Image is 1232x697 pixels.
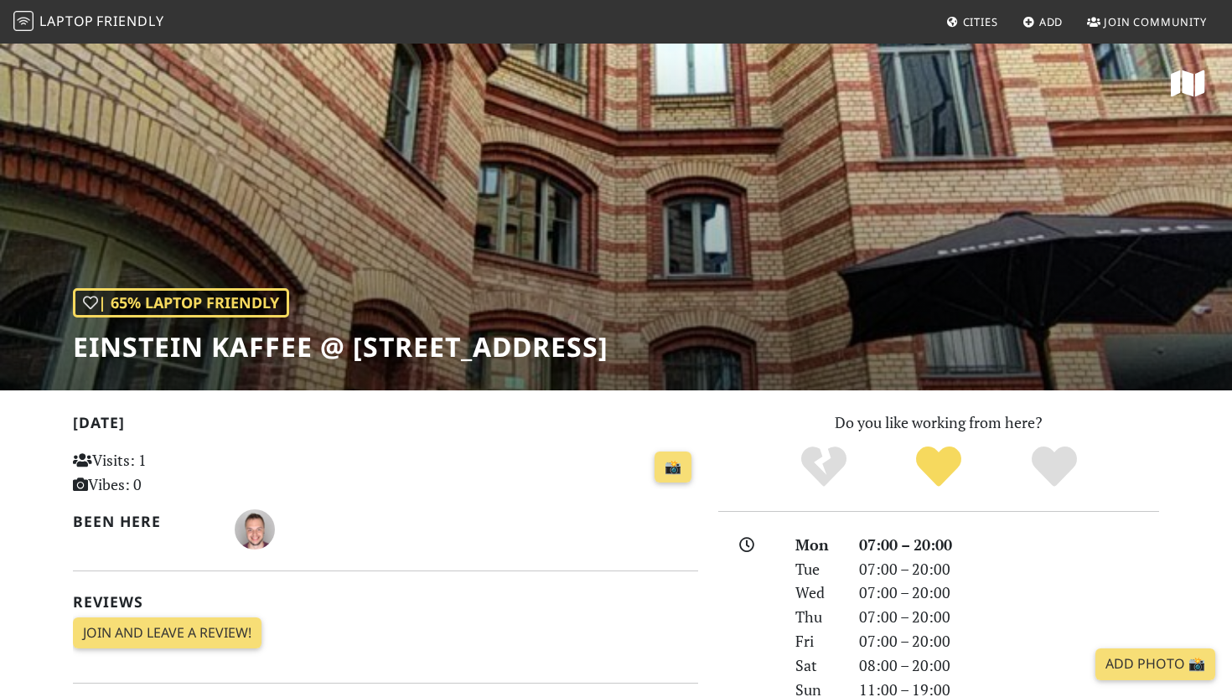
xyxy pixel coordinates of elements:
a: LaptopFriendly LaptopFriendly [13,8,164,37]
div: Yes [881,444,996,490]
div: Sat [785,653,849,678]
div: 07:00 – 20:00 [849,533,1169,557]
div: Wed [785,581,849,605]
p: Do you like working from here? [718,410,1159,435]
span: Join Community [1104,14,1207,29]
h2: Reviews [73,593,698,611]
div: Thu [785,605,849,629]
a: Join Community [1080,7,1214,37]
span: Add [1039,14,1064,29]
div: | 65% Laptop Friendly [73,288,289,318]
h2: [DATE] [73,414,698,438]
a: Add [1016,7,1070,37]
div: 08:00 – 20:00 [849,653,1169,678]
span: Danilo Aleixo [235,518,275,538]
a: Join and leave a review! [73,617,261,649]
span: Cities [963,14,998,29]
div: No [766,444,882,490]
div: 07:00 – 20:00 [849,629,1169,653]
div: Fri [785,629,849,653]
p: Visits: 1 Vibes: 0 [73,448,268,497]
a: Cities [940,7,1005,37]
div: Tue [785,557,849,581]
img: 5096-danilo.jpg [235,509,275,550]
div: 07:00 – 20:00 [849,605,1169,629]
span: Laptop [39,12,94,30]
a: 📸 [655,452,691,483]
img: LaptopFriendly [13,11,34,31]
div: 07:00 – 20:00 [849,581,1169,605]
span: Friendly [96,12,163,30]
a: Add Photo 📸 [1095,648,1215,680]
div: 07:00 – 20:00 [849,557,1169,581]
h1: Einstein Kaffee @ [STREET_ADDRESS] [73,331,608,363]
h2: Been here [73,513,215,530]
div: Mon [785,533,849,557]
div: Definitely! [996,444,1112,490]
